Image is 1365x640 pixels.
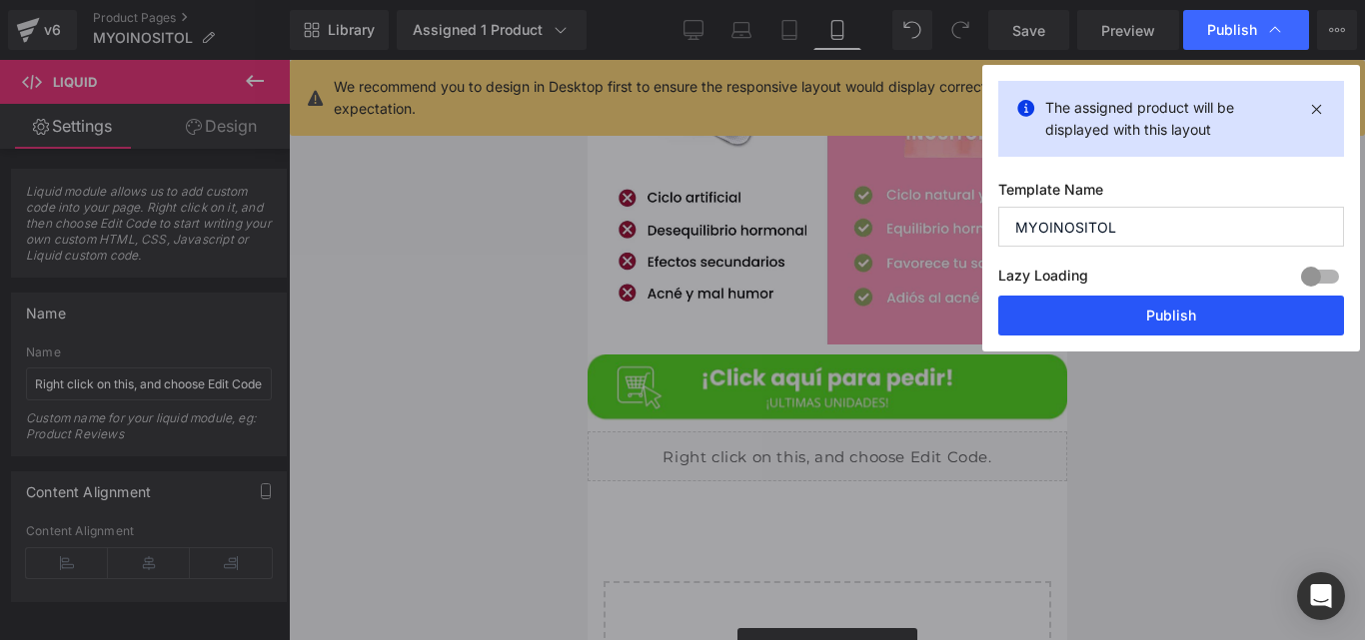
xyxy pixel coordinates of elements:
[998,263,1088,296] label: Lazy Loading
[998,181,1344,207] label: Template Name
[1297,572,1345,620] div: Open Intercom Messenger
[150,568,330,608] a: Explore Blocks
[1045,97,1297,141] p: The assigned product will be displayed with this layout
[998,296,1344,335] button: Publish
[1207,21,1257,39] span: Publish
